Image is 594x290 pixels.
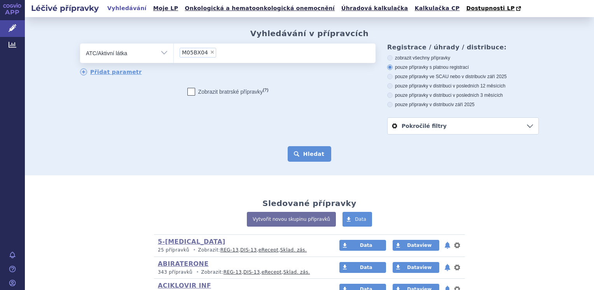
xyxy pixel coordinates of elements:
[262,269,282,275] a: eRecept
[158,238,225,245] a: 5-[MEDICAL_DATA]
[224,269,242,275] a: REG-13
[158,247,325,253] p: Zobrazit: , , ,
[387,55,539,61] label: zobrazit všechny přípravky
[339,262,386,273] a: Data
[342,212,372,227] a: Data
[194,269,201,276] i: •
[464,3,525,14] a: Dostupnosti LP
[444,263,451,272] button: notifikace
[360,265,372,270] span: Data
[407,243,432,248] span: Dataview
[182,3,337,14] a: Onkologická a hematoonkologická onemocnění
[105,3,149,14] a: Vyhledávání
[158,247,189,253] span: 25 přípravků
[355,217,366,222] span: Data
[240,247,257,253] a: DIS-13
[387,64,539,70] label: pouze přípravky s platnou registrací
[243,269,260,275] a: DIS-13
[387,73,539,80] label: pouze přípravky ve SCAU nebo v distribuci
[220,247,239,253] a: REG-13
[25,3,105,14] h2: Léčivé přípravky
[262,199,356,208] h2: Sledované přípravky
[247,212,336,227] a: Vytvořit novou skupinu přípravků
[360,243,372,248] span: Data
[210,50,215,54] span: ×
[393,262,439,273] a: Dataview
[393,240,439,251] a: Dataview
[187,88,269,96] label: Zobrazit bratrské přípravky
[288,146,332,162] button: Hledat
[191,247,198,253] i: •
[80,68,142,75] a: Přidat parametr
[412,3,462,14] a: Kalkulačka CP
[339,240,386,251] a: Data
[151,3,180,14] a: Moje LP
[484,74,507,79] span: v září 2025
[466,5,515,11] span: Dostupnosti LP
[387,101,539,108] label: pouze přípravky v distribuci
[158,269,325,276] p: Zobrazit: , , ,
[453,241,461,250] button: nastavení
[158,282,211,289] a: ACIKLOVIR INF
[387,83,539,89] label: pouze přípravky v distribuci v posledních 12 měsících
[158,269,192,275] span: 343 přípravků
[387,44,539,51] h3: Registrace / úhrady / distribuce:
[387,92,539,98] label: pouze přípravky v distribuci v posledních 3 měsících
[263,87,268,93] abbr: (?)
[388,118,538,134] a: Pokročilé filtry
[182,50,208,55] span: DENOSUMAB
[280,247,307,253] a: Sklad. zás.
[444,241,451,250] button: notifikace
[451,102,474,107] span: v září 2025
[407,265,432,270] span: Dataview
[250,29,369,38] h2: Vyhledávání v přípravcích
[218,47,223,57] input: M05BX04
[259,247,279,253] a: eRecept
[158,260,208,267] a: ABIRATERONE
[453,263,461,272] button: nastavení
[283,269,310,275] a: Sklad. zás.
[339,3,411,14] a: Úhradová kalkulačka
